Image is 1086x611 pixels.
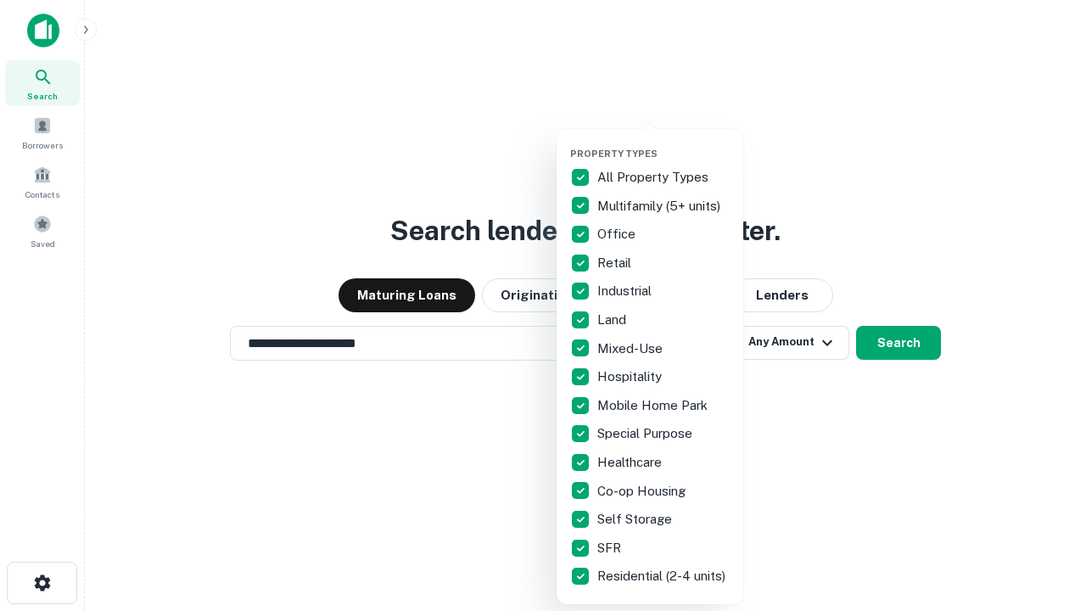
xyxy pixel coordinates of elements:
p: Land [597,310,630,330]
p: Office [597,224,639,244]
p: Multifamily (5+ units) [597,196,724,216]
p: SFR [597,538,624,558]
iframe: Chat Widget [1001,475,1086,557]
p: Industrial [597,281,655,301]
p: Mobile Home Park [597,395,711,416]
p: All Property Types [597,167,712,188]
p: Hospitality [597,367,665,387]
p: Retail [597,253,635,273]
p: Residential (2-4 units) [597,566,729,586]
p: Special Purpose [597,423,696,444]
p: Healthcare [597,452,665,473]
span: Property Types [570,149,658,159]
p: Mixed-Use [597,339,666,359]
p: Self Storage [597,509,675,530]
p: Co-op Housing [597,481,689,502]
